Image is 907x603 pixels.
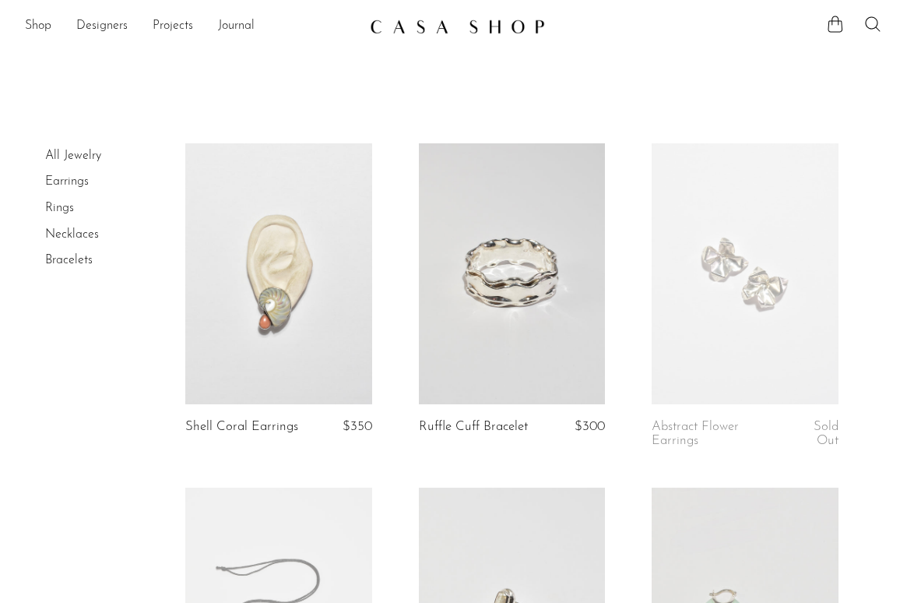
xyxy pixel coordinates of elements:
a: Shop [25,16,51,37]
span: $300 [575,420,605,433]
ul: NEW HEADER MENU [25,13,357,40]
a: Projects [153,16,193,37]
a: Earrings [45,175,89,188]
a: Necklaces [45,228,99,241]
a: Abstract Flower Earrings [652,420,773,449]
span: Sold Out [814,420,838,447]
a: Rings [45,202,74,214]
span: $350 [343,420,372,433]
a: Ruffle Cuff Bracelet [419,420,528,434]
a: All Jewelry [45,150,101,162]
a: Journal [218,16,255,37]
a: Bracelets [45,254,93,266]
a: Designers [76,16,128,37]
a: Shell Coral Earrings [185,420,298,434]
nav: Desktop navigation [25,13,357,40]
